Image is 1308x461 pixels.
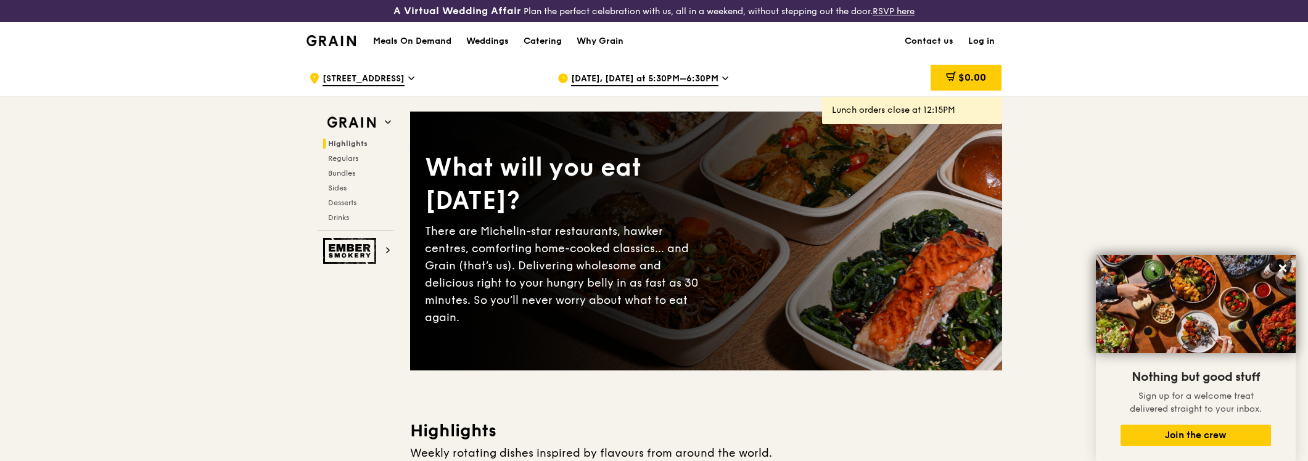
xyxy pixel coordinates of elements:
h3: Highlights [410,420,1002,442]
div: Why Grain [577,23,623,60]
span: Highlights [328,139,368,148]
a: GrainGrain [306,22,356,59]
a: Weddings [459,23,516,60]
span: Sides [328,184,347,192]
span: Regulars [328,154,358,163]
div: Weddings [466,23,509,60]
span: Nothing but good stuff [1132,370,1260,385]
img: Ember Smokery web logo [323,238,380,264]
span: Drinks [328,213,349,222]
a: Why Grain [569,23,631,60]
a: Contact us [897,23,961,60]
span: Desserts [328,198,356,207]
a: RSVP here [873,6,915,17]
h1: Meals On Demand [373,35,451,47]
img: DSC07876-Edit02-Large.jpeg [1096,255,1296,353]
div: Lunch orders close at 12:15PM [832,104,992,116]
div: What will you eat [DATE]? [425,151,706,218]
h3: A Virtual Wedding Affair [393,5,521,17]
span: $0.00 [958,71,986,83]
a: Log in [961,23,1002,60]
span: Sign up for a welcome treat delivered straight to your inbox. [1130,391,1262,414]
button: Join the crew [1121,425,1271,446]
a: Catering [516,23,569,60]
img: Grain web logo [323,112,380,134]
span: Bundles [328,169,355,177]
button: Close [1273,258,1293,278]
div: Plan the perfect celebration with us, all in a weekend, without stepping out the door. [299,5,1010,17]
span: [STREET_ADDRESS] [323,73,405,86]
img: Grain [306,35,356,46]
span: [DATE], [DATE] at 5:30PM–6:30PM [571,73,718,86]
div: There are Michelin-star restaurants, hawker centres, comforting home-cooked classics… and Grain (... [425,222,706,326]
div: Catering [524,23,562,60]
